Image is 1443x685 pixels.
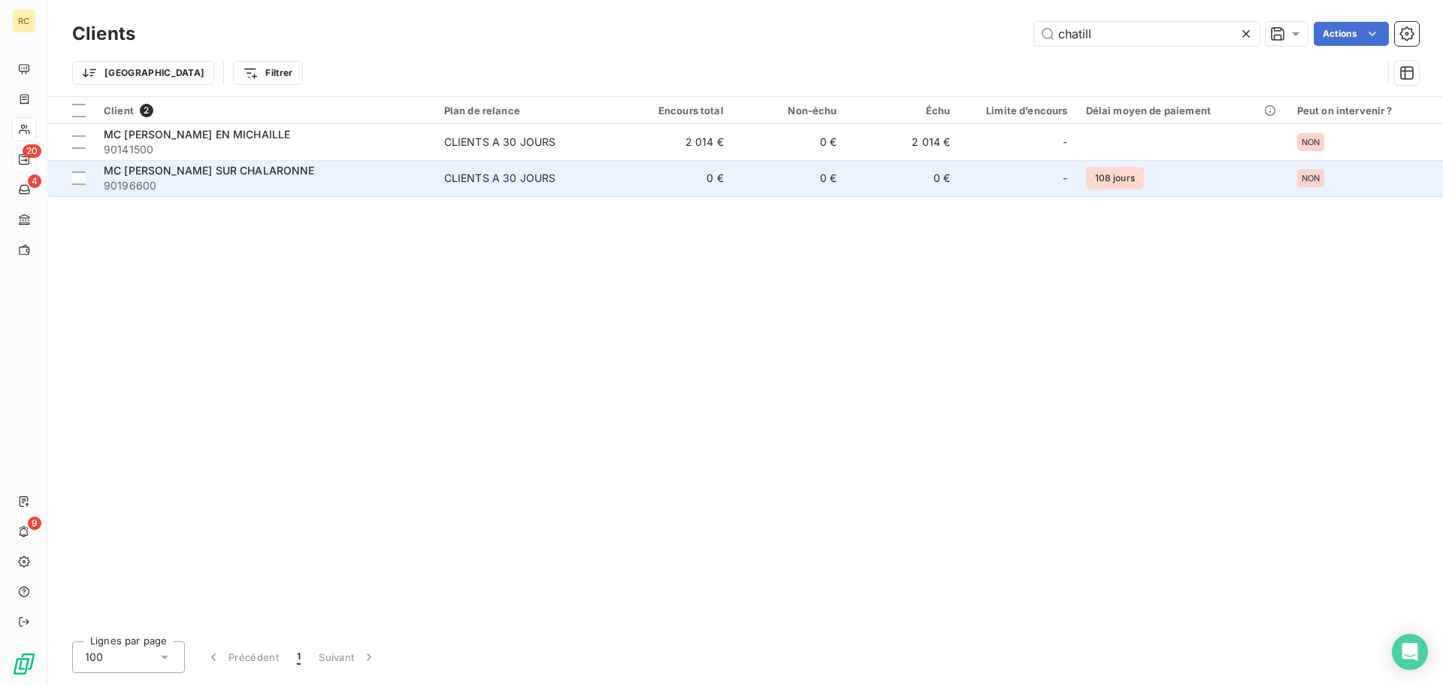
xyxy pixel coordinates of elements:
[85,650,103,665] span: 100
[1086,105,1279,117] div: Délai moyen de paiement
[197,641,288,673] button: Précédent
[28,517,41,530] span: 9
[846,160,960,196] td: 0 €
[1086,167,1144,189] span: 108 jours
[297,650,301,665] span: 1
[72,20,135,47] h3: Clients
[619,124,733,160] td: 2 014 €
[23,144,41,158] span: 20
[1314,22,1389,46] button: Actions
[288,641,310,673] button: 1
[104,128,290,141] span: MC [PERSON_NAME] EN MICHAILLE
[1302,174,1320,183] span: NON
[12,652,36,676] img: Logo LeanPay
[72,61,214,85] button: [GEOGRAPHIC_DATA]
[846,124,960,160] td: 2 014 €
[1392,634,1428,670] div: Open Intercom Messenger
[104,164,315,177] span: MC [PERSON_NAME] SUR CHALARONNE
[444,135,556,150] div: CLIENTS A 30 JOURS
[310,641,386,673] button: Suivant
[28,174,41,188] span: 4
[104,142,426,157] span: 90141500
[619,160,733,196] td: 0 €
[12,9,36,33] div: RC
[1297,105,1434,117] div: Peut on intervenir ?
[140,104,153,117] span: 2
[233,61,302,85] button: Filtrer
[968,105,1067,117] div: Limite d’encours
[1034,22,1260,46] input: Rechercher
[1302,138,1320,147] span: NON
[733,124,846,160] td: 0 €
[733,160,846,196] td: 0 €
[104,178,426,193] span: 90196600
[855,105,951,117] div: Échu
[1063,135,1067,150] span: -
[444,171,556,186] div: CLIENTS A 30 JOURS
[1063,171,1067,186] span: -
[444,105,610,117] div: Plan de relance
[628,105,724,117] div: Encours total
[742,105,837,117] div: Non-échu
[104,105,134,117] span: Client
